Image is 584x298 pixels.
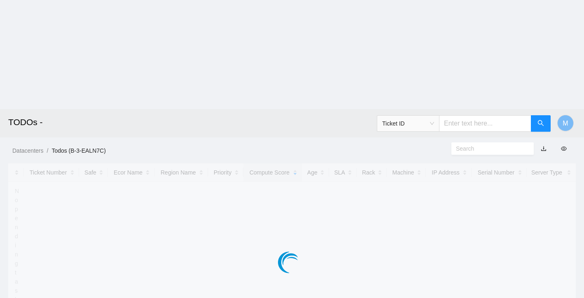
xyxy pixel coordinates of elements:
span: M [563,118,568,128]
button: M [557,115,574,131]
span: search [537,120,544,128]
span: eye [561,146,567,151]
a: Datacenters [12,147,43,154]
h2: TODOs - [8,109,406,135]
button: search [531,115,551,132]
span: / [47,147,48,154]
input: Enter text here... [439,115,531,132]
input: Search [456,144,523,153]
span: Ticket ID [382,117,434,130]
button: download [535,142,553,155]
a: Todos (B-3-EALN7C) [51,147,106,154]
